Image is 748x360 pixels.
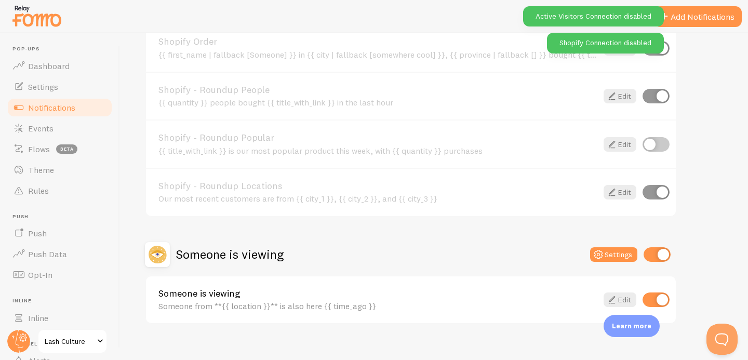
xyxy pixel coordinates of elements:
div: Our most recent customers are from {{ city_1 }}, {{ city_2 }}, and {{ city_3 }} [158,194,597,203]
a: Notifications [6,97,113,118]
a: Theme [6,159,113,180]
a: Opt-In [6,264,113,285]
h2: Someone is viewing [176,246,284,262]
span: Events [28,123,54,134]
a: Edit [604,292,636,307]
span: beta [56,144,77,154]
span: Push [12,214,113,220]
div: {{ quantity }} people bought {{ title_with_link }} in the last hour [158,98,597,107]
a: Edit [604,185,636,199]
a: Edit [604,89,636,103]
span: Settings [28,82,58,92]
span: Notifications [28,102,75,113]
div: {{ first_name | fallback [Someone] }} in {{ city | fallback [somewhere cool] }}, {{ province | fa... [158,50,597,59]
a: Lash Culture [37,329,108,354]
span: Inline [12,298,113,304]
span: Theme [28,165,54,175]
span: Push [28,228,47,238]
a: Events [6,118,113,139]
a: Shopify - Roundup Popular [158,133,597,142]
div: Active Visitors Connection disabled [523,6,664,26]
iframe: Help Scout Beacon - Open [706,324,738,355]
div: Learn more [604,315,660,337]
span: Lash Culture [45,335,94,348]
span: Flows [28,144,50,154]
div: {{ title_with_link }} is our most popular product this week, with {{ quantity }} purchases [158,146,597,155]
a: Settings [6,76,113,97]
a: Dashboard [6,56,113,76]
a: Someone is viewing [158,289,597,298]
a: Shopify Order [158,37,597,46]
a: Inline [6,308,113,328]
a: Rules [6,180,113,201]
a: Edit [604,137,636,152]
div: Someone from **{{ location }}** is also here {{ time_ago }} [158,301,597,311]
span: Opt-In [28,270,52,280]
a: Push Data [6,244,113,264]
button: Settings [590,247,637,262]
a: Shopify - Roundup Locations [158,181,597,191]
span: Push Data [28,249,67,259]
span: Inline [28,313,48,323]
p: Learn more [612,321,651,331]
span: Rules [28,185,49,196]
span: Pop-ups [12,46,113,52]
span: Dashboard [28,61,70,71]
a: Push [6,223,113,244]
a: Flows beta [6,139,113,159]
img: fomo-relay-logo-orange.svg [11,3,63,29]
div: Shopify Connection disabled [547,33,664,53]
img: Someone is viewing [145,242,170,267]
a: Shopify - Roundup People [158,85,597,95]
